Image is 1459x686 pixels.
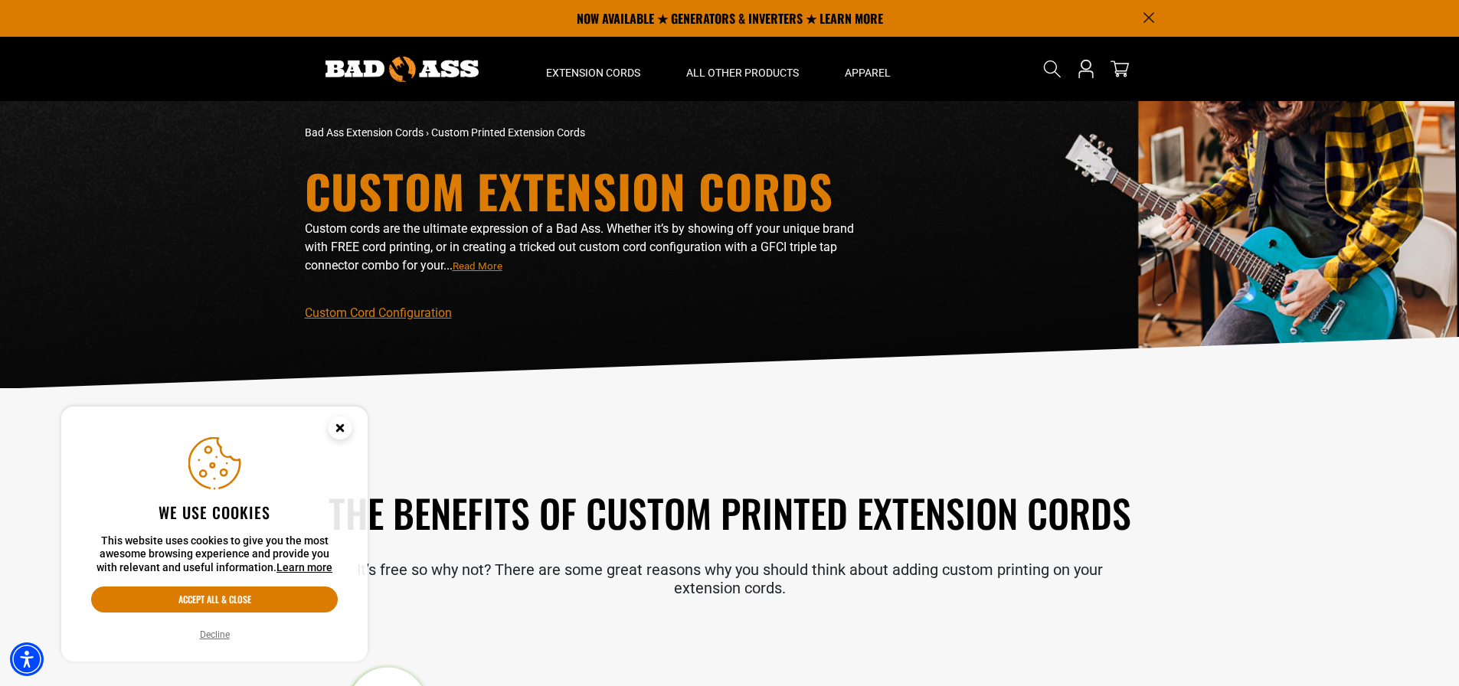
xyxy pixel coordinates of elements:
[276,561,332,573] a: This website uses cookies to give you the most awesome browsing experience and provide you with r...
[453,260,502,272] span: Read More
[1040,57,1065,81] summary: Search
[325,57,479,82] img: Bad Ass Extension Cords
[1074,37,1098,101] a: Open this option
[1107,60,1132,78] a: cart
[305,488,1155,537] h2: The Benefits of Custom Printed Extension Cords
[822,37,914,101] summary: Apparel
[686,66,799,80] span: All Other Products
[663,37,822,101] summary: All Other Products
[305,560,1155,597] p: It’s free so why not? There are some great reasons why you should think about adding custom print...
[195,627,234,642] button: Decline
[431,126,585,139] span: Custom Printed Extension Cords
[91,502,338,522] h2: We use cookies
[305,220,864,275] p: Custom cords are the ultimate expression of a Bad Ass. Whether it’s by showing off your unique br...
[546,66,640,80] span: Extension Cords
[91,534,338,575] p: This website uses cookies to give you the most awesome browsing experience and provide you with r...
[91,586,338,612] button: Accept all & close
[523,37,663,101] summary: Extension Cords
[845,66,891,80] span: Apparel
[305,305,452,320] a: Custom Cord Configuration
[61,407,368,662] aside: Cookie Consent
[426,126,429,139] span: ›
[305,168,864,214] h1: Custom Extension Cords
[305,126,424,139] a: Bad Ass Extension Cords
[10,642,44,676] div: Accessibility Menu
[312,407,368,454] button: Close this option
[305,125,864,141] nav: breadcrumbs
